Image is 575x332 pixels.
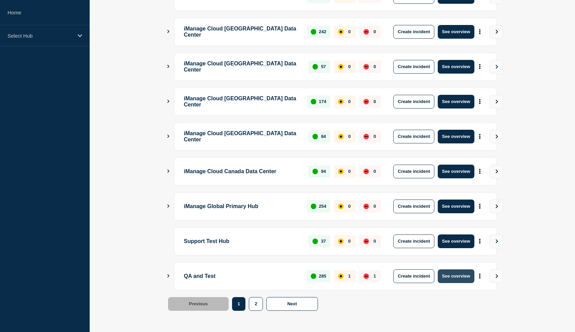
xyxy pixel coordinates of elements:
p: 57 [321,64,326,69]
p: 0 [348,134,350,139]
p: iManage Cloud [GEOGRAPHIC_DATA] Data Center [184,60,301,74]
button: More actions [475,200,484,213]
div: up [312,169,318,174]
div: down [363,239,369,244]
button: Create incident [393,60,434,74]
button: Create incident [393,234,434,248]
div: affected [338,273,344,279]
button: Show Connected Hubs [167,204,170,209]
button: Create incident [393,200,434,213]
p: 0 [373,134,376,139]
p: 37 [321,239,326,244]
span: Next [287,301,297,306]
div: up [311,273,316,279]
button: View [489,200,503,213]
span: Previous [189,301,208,306]
button: See overview [438,165,474,178]
p: 1 [348,273,350,279]
p: 174 [319,99,327,104]
p: iManage Cloud [GEOGRAPHIC_DATA] Data Center [184,25,299,39]
button: Create incident [393,130,434,143]
p: 0 [348,29,350,34]
button: More actions [475,130,484,143]
p: 0 [373,204,376,209]
button: Previous [168,297,229,311]
div: up [312,239,318,244]
div: affected [338,99,344,104]
div: affected [338,134,344,139]
p: 1 [373,273,376,279]
button: View [489,130,503,143]
button: Show Connected Hubs [167,273,170,279]
div: down [363,64,369,69]
button: Show Connected Hubs [167,169,170,174]
p: 94 [321,169,326,174]
div: affected [338,64,344,69]
div: down [363,273,369,279]
button: View [489,60,503,74]
p: 0 [373,29,376,34]
p: iManage Global Primary Hub [184,200,299,213]
button: More actions [475,25,484,38]
button: Show Connected Hubs [167,99,170,104]
button: Create incident [393,95,434,108]
p: 254 [319,204,327,209]
button: See overview [438,234,474,248]
p: 0 [373,99,376,104]
p: 0 [373,239,376,244]
p: 0 [373,169,376,174]
div: up [312,134,318,139]
div: up [311,99,316,104]
button: View [489,165,503,178]
button: Create incident [393,165,434,178]
p: QA and Test [184,269,299,283]
p: 242 [319,29,327,34]
button: Show Connected Hubs [167,29,170,34]
div: up [311,29,316,35]
p: Support Test Hub [184,234,301,248]
div: affected [338,239,344,244]
div: up [311,204,316,209]
button: Create incident [393,25,434,39]
button: Create incident [393,269,434,283]
p: 0 [348,204,350,209]
button: 1 [232,297,245,311]
button: More actions [475,95,484,108]
div: down [363,99,369,104]
button: More actions [475,165,484,178]
button: View [489,269,503,283]
div: down [363,204,369,209]
p: 0 [348,64,350,69]
button: See overview [438,95,474,108]
div: up [312,64,318,69]
div: affected [338,204,344,209]
div: affected [338,29,344,35]
button: View [489,234,503,248]
p: Select Hub [8,33,73,39]
p: 84 [321,134,326,139]
p: 0 [348,239,350,244]
button: More actions [475,270,484,282]
div: down [363,29,369,35]
div: down [363,134,369,139]
p: 0 [348,169,350,174]
button: View [489,25,503,39]
button: See overview [438,130,474,143]
p: iManage Cloud [GEOGRAPHIC_DATA] Data Center [184,130,301,143]
button: See overview [438,200,474,213]
p: 0 [373,64,376,69]
button: Show Connected Hubs [167,134,170,139]
button: View [489,95,503,108]
button: See overview [438,269,474,283]
button: See overview [438,25,474,39]
p: 285 [319,273,327,279]
div: down [363,169,369,174]
button: More actions [475,60,484,73]
p: 0 [348,99,350,104]
p: iManage Cloud Canada Data Center [184,165,301,178]
button: 2 [249,297,263,311]
p: iManage Cloud [GEOGRAPHIC_DATA] Data Center [184,95,299,108]
button: See overview [438,60,474,74]
button: More actions [475,235,484,247]
div: affected [338,169,344,174]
